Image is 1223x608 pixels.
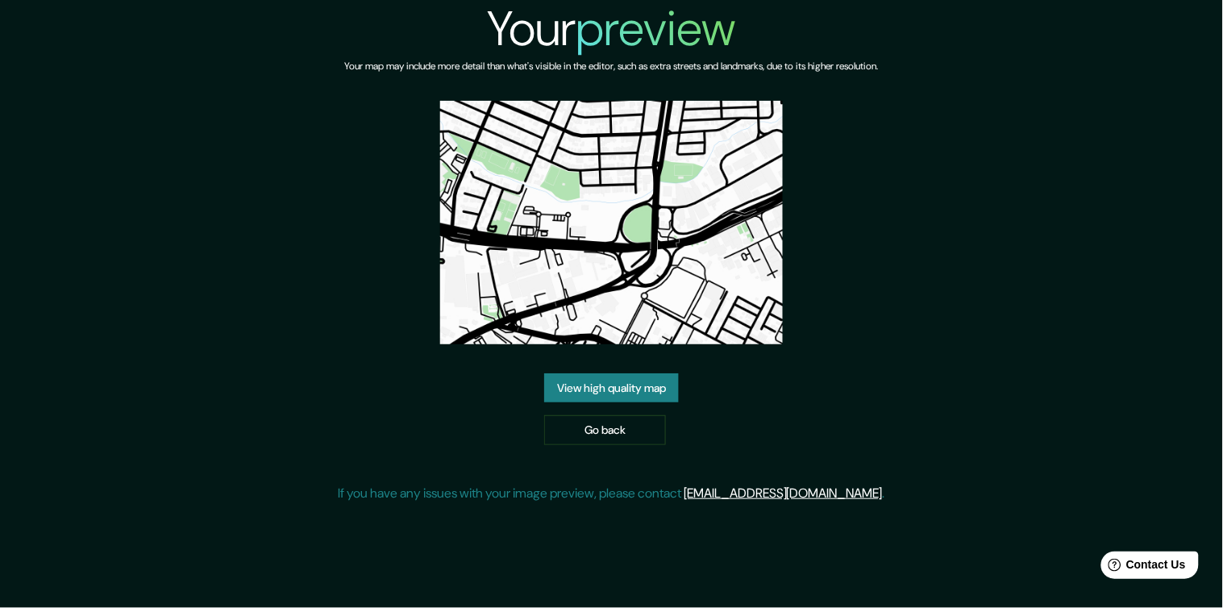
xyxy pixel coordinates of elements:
[440,101,784,344] img: created-map-preview
[1079,545,1205,590] iframe: Help widget launcher
[544,373,679,403] a: View high quality map
[544,415,666,445] a: Go back
[684,485,883,502] a: [EMAIL_ADDRESS][DOMAIN_NAME]
[338,484,885,503] p: If you have any issues with your image preview, please contact .
[345,58,879,75] h6: Your map may include more detail than what's visible in the editor, such as extra streets and lan...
